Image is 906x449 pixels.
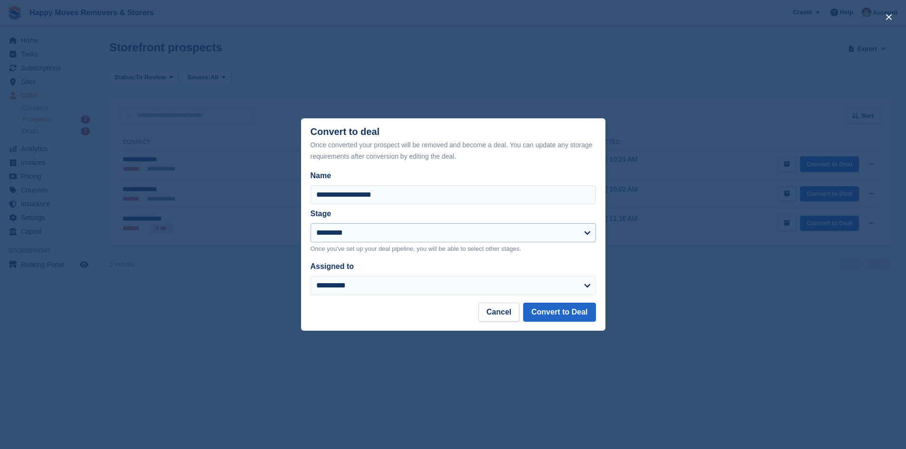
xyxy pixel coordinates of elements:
div: Once converted your prospect will be removed and become a deal. You can update any storage requir... [311,139,596,162]
button: close [881,10,896,25]
button: Convert to Deal [523,303,595,322]
div: Convert to deal [311,126,596,162]
label: Name [311,170,596,182]
button: Cancel [478,303,519,322]
p: Once you've set up your deal pipeline, you will be able to select other stages. [311,244,596,254]
label: Assigned to [311,262,354,270]
label: Stage [311,210,331,218]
